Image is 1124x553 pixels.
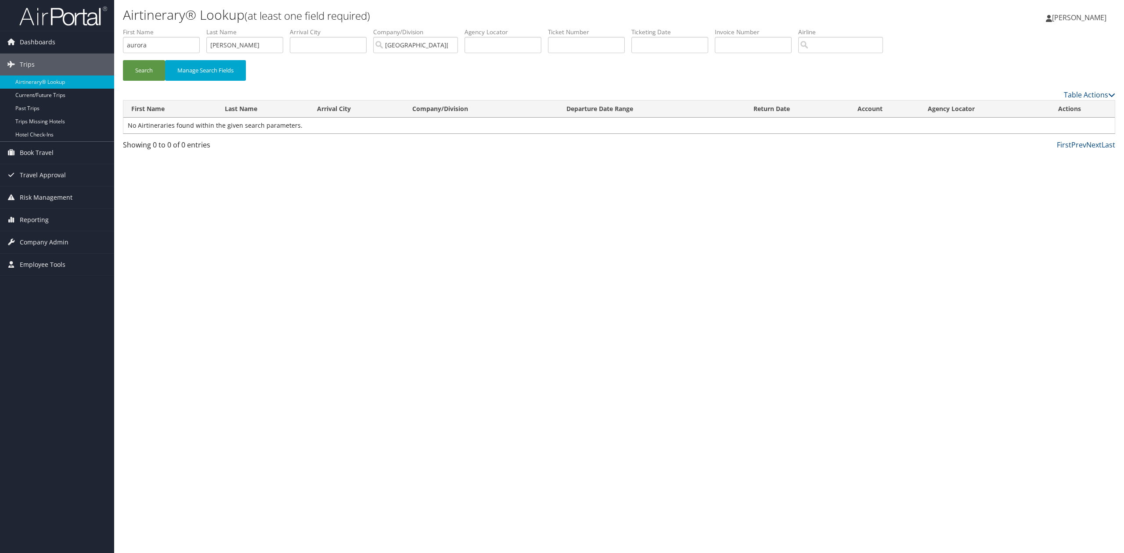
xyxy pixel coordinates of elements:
[123,118,1115,133] td: No Airtineraries found within the given search parameters.
[217,101,309,118] th: Last Name: activate to sort column descending
[20,31,55,53] span: Dashboards
[631,28,715,36] label: Ticketing Date
[290,28,373,36] label: Arrival City
[373,28,465,36] label: Company/Division
[1086,140,1102,150] a: Next
[548,28,631,36] label: Ticket Number
[20,231,68,253] span: Company Admin
[798,28,890,36] label: Airline
[123,6,785,24] h1: Airtinerary® Lookup
[20,187,72,208] span: Risk Management
[123,101,217,118] th: First Name: activate to sort column ascending
[746,101,849,118] th: Return Date: activate to sort column ascending
[1046,4,1115,31] a: [PERSON_NAME]
[404,101,558,118] th: Company/Division
[20,142,54,164] span: Book Travel
[20,254,65,276] span: Employee Tools
[19,6,107,26] img: airportal-logo.png
[920,101,1050,118] th: Agency Locator: activate to sort column ascending
[245,8,370,23] small: (at least one field required)
[1064,90,1115,100] a: Table Actions
[20,54,35,75] span: Trips
[1057,140,1071,150] a: First
[20,209,49,231] span: Reporting
[20,164,66,186] span: Travel Approval
[1102,140,1115,150] a: Last
[165,60,246,81] button: Manage Search Fields
[123,140,361,154] div: Showing 0 to 0 of 0 entries
[309,101,405,118] th: Arrival City: activate to sort column ascending
[1052,13,1106,22] span: [PERSON_NAME]
[715,28,798,36] label: Invoice Number
[123,28,206,36] label: First Name
[465,28,548,36] label: Agency Locator
[850,101,920,118] th: Account: activate to sort column ascending
[1071,140,1086,150] a: Prev
[123,60,165,81] button: Search
[1050,101,1115,118] th: Actions
[206,28,290,36] label: Last Name
[558,101,746,118] th: Departure Date Range: activate to sort column ascending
